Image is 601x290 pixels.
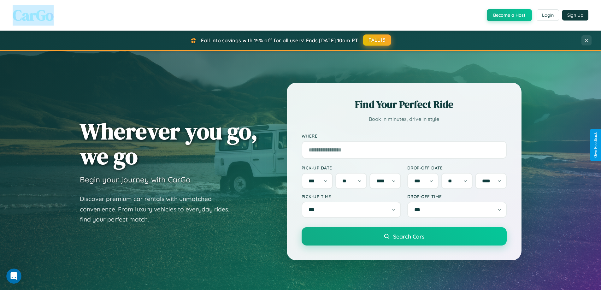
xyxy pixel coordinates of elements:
button: FALL15 [363,34,391,46]
label: Pick-up Date [302,165,401,170]
span: Search Cars [393,233,424,240]
button: Login [537,9,559,21]
h3: Begin your journey with CarGo [80,175,191,184]
p: Book in minutes, drive in style [302,115,507,124]
h1: Wherever you go, we go [80,119,258,169]
label: Pick-up Time [302,194,401,199]
p: Discover premium car rentals with unmatched convenience. From luxury vehicles to everyday rides, ... [80,194,238,225]
button: Sign Up [562,10,588,21]
h2: Find Your Perfect Ride [302,98,507,111]
iframe: Intercom live chat [6,269,21,284]
span: Fall into savings with 15% off for all users! Ends [DATE] 10am PT. [201,37,359,44]
button: Become a Host [487,9,532,21]
label: Where [302,133,507,139]
label: Drop-off Time [407,194,507,199]
label: Drop-off Date [407,165,507,170]
button: Search Cars [302,227,507,246]
span: CarGo [13,5,54,26]
div: Give Feedback [593,132,598,158]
